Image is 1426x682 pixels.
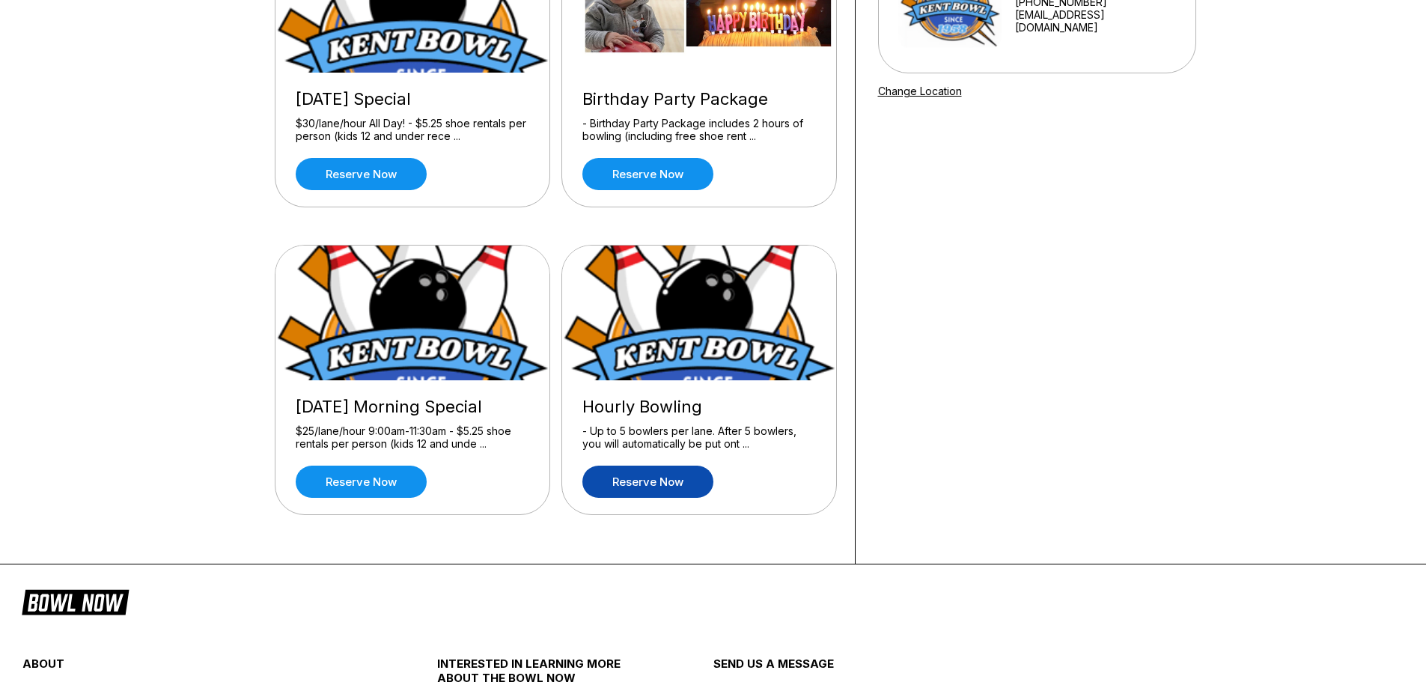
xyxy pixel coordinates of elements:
img: Sunday Morning Special [275,246,551,380]
a: Change Location [878,85,962,97]
div: Hourly Bowling [582,397,816,417]
div: Birthday Party Package [582,89,816,109]
img: Hourly Bowling [562,246,838,380]
a: Reserve now [296,158,427,190]
a: Reserve now [296,466,427,498]
div: [DATE] Special [296,89,529,109]
div: $30/lane/hour All Day! - $5.25 shoe rentals per person (kids 12 and under rece ... [296,117,529,143]
div: - Birthday Party Package includes 2 hours of bowling (including free shoe rent ... [582,117,816,143]
a: Reserve now [582,466,713,498]
div: $25/lane/hour 9:00am-11:30am - $5.25 shoe rentals per person (kids 12 and unde ... [296,424,529,451]
div: - Up to 5 bowlers per lane. After 5 bowlers, you will automatically be put ont ... [582,424,816,451]
a: [EMAIL_ADDRESS][DOMAIN_NAME] [1015,8,1175,34]
div: about [22,657,368,678]
div: [DATE] Morning Special [296,397,529,417]
a: Reserve now [582,158,713,190]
